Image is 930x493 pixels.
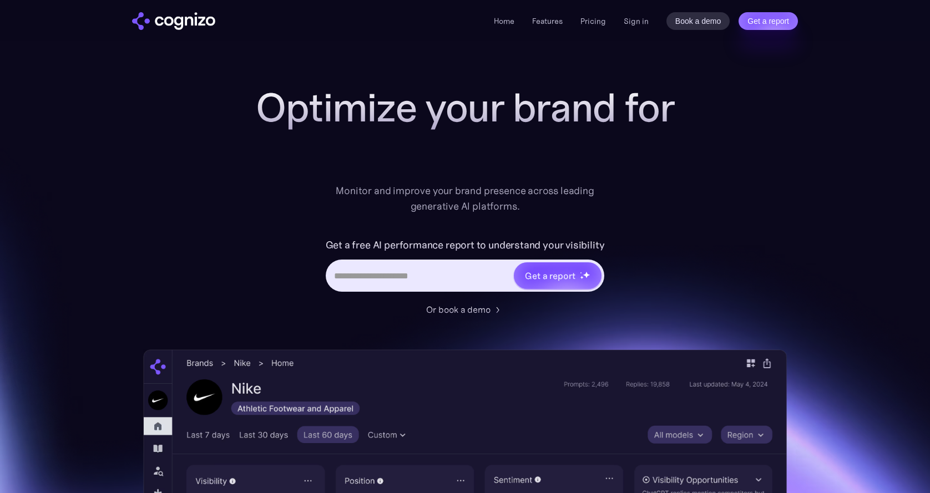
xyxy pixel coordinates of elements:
[426,303,491,316] div: Or book a demo
[326,236,605,297] form: Hero URL Input Form
[666,12,730,30] a: Book a demo
[525,269,575,282] div: Get a report
[132,12,215,30] img: cognizo logo
[624,14,649,28] a: Sign in
[532,16,563,26] a: Features
[580,272,582,273] img: star
[739,12,798,30] a: Get a report
[243,85,687,130] h1: Optimize your brand for
[580,276,584,279] img: star
[132,12,215,30] a: home
[513,261,603,290] a: Get a reportstarstarstar
[426,303,504,316] a: Or book a demo
[328,183,602,214] div: Monitor and improve your brand presence across leading generative AI platforms.
[326,236,605,254] label: Get a free AI performance report to understand your visibility
[494,16,514,26] a: Home
[580,16,606,26] a: Pricing
[583,271,590,278] img: star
